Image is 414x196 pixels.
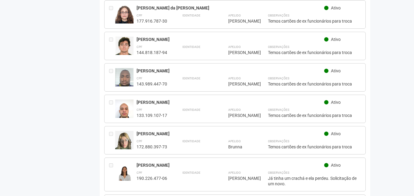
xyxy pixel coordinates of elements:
strong: Observações [268,77,289,80]
div: Temos cartões de ex funcionários para troca [268,81,361,87]
strong: Identidade [182,45,200,49]
strong: Identidade [182,77,200,80]
strong: Identidade [182,171,200,174]
div: 177.916.787-30 [137,18,167,24]
div: [PERSON_NAME] [137,37,324,42]
div: [PERSON_NAME] [137,100,324,105]
img: user.jpg [115,5,134,30]
strong: Apelido [228,45,241,49]
div: Temos cartões de ex funcionários para troca [268,18,361,24]
strong: Apelido [228,77,241,80]
div: Entre em contato com a Aministração para solicitar o cancelamento ou 2a via [109,68,115,87]
strong: Observações [268,140,289,143]
strong: Apelido [228,140,241,143]
strong: CPF [137,77,142,80]
div: Entre em contato com a Aministração para solicitar o cancelamento ou 2a via [109,162,115,187]
img: user.jpg [115,37,134,61]
div: Entre em contato com a Aministração para solicitar o cancelamento ou 2a via [109,37,115,55]
strong: CPF [137,14,142,17]
span: Ativo [331,37,341,42]
strong: Observações [268,108,289,111]
div: 144.818.187-94 [137,50,167,55]
div: Brunna [228,144,253,150]
div: [PERSON_NAME] [228,176,253,181]
div: [PERSON_NAME] da [PERSON_NAME] [137,5,324,11]
div: Entre em contato com a Aministração para solicitar o cancelamento ou 2a via [109,5,115,24]
div: Entre em contato com a Aministração para solicitar o cancelamento ou 2a via [109,131,115,150]
strong: CPF [137,45,142,49]
span: Ativo [331,68,341,73]
strong: CPF [137,140,142,143]
div: Entre em contato com a Aministração para solicitar o cancelamento ou 2a via [109,100,115,118]
strong: CPF [137,108,142,111]
div: [PERSON_NAME] [228,18,253,24]
strong: Identidade [182,140,200,143]
span: Ativo [331,131,341,136]
div: Temos cartões de ex funcionários para troca [268,113,361,118]
strong: Identidade [182,108,200,111]
div: 143.989.447-70 [137,81,167,87]
div: [PERSON_NAME] [137,162,324,168]
strong: CPF [137,171,142,174]
div: Já tinha um crachá e ela perdeu. Solicitação de um novo. [268,176,361,187]
strong: Identidade [182,14,200,17]
div: [PERSON_NAME] [228,113,253,118]
strong: Apelido [228,108,241,111]
div: 190.226.477-06 [137,176,167,181]
strong: Apelido [228,171,241,174]
img: user.jpg [115,68,134,93]
div: 172.880.397-73 [137,144,167,150]
strong: Observações [268,14,289,17]
strong: Observações [268,171,289,174]
strong: Observações [268,45,289,49]
div: [PERSON_NAME] [228,50,253,55]
img: user.jpg [115,162,134,181]
span: Ativo [331,163,341,168]
img: user.jpg [115,131,134,155]
div: 133.109.107-17 [137,113,167,118]
img: user.jpg [115,100,134,124]
div: [PERSON_NAME] [137,68,324,74]
span: Ativo [331,100,341,105]
div: [PERSON_NAME] [228,81,253,87]
div: [PERSON_NAME] [137,131,324,136]
div: Temos cartões de ex funcionários para troca [268,144,361,150]
div: Temos cartões de ex funcionários para troca [268,50,361,55]
strong: Apelido [228,14,241,17]
span: Ativo [331,5,341,10]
